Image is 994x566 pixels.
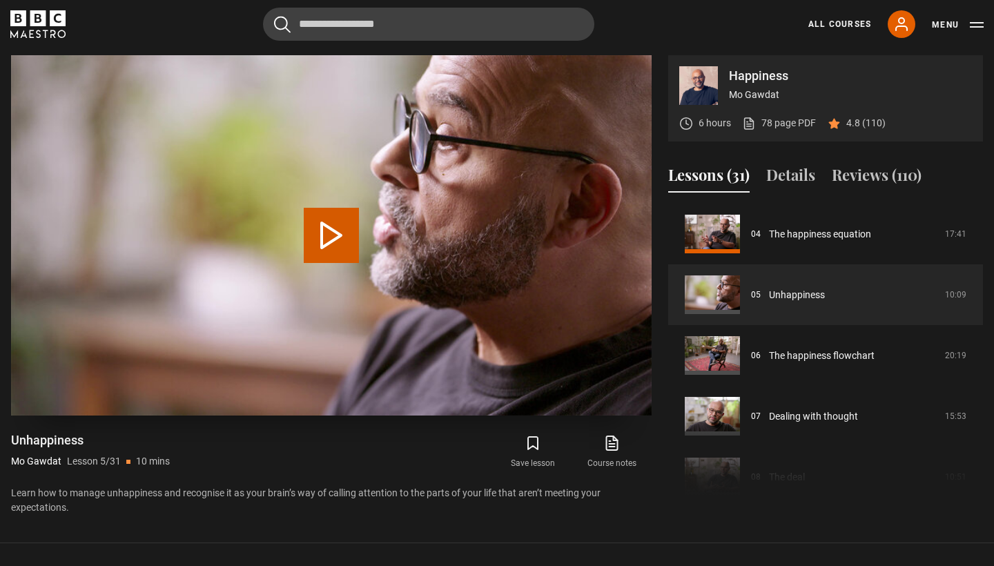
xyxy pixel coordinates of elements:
p: Mo Gawdat [729,88,972,102]
button: Play Lesson Unhappiness [304,208,359,263]
video-js: Video Player [11,55,652,416]
p: Mo Gawdat [11,454,61,469]
p: Lesson 5/31 [67,454,121,469]
a: The happiness flowchart [769,349,875,363]
p: Learn how to manage unhappiness and recognise it as your brain’s way of calling attention to the ... [11,486,652,515]
svg: BBC Maestro [10,10,66,38]
h1: Unhappiness [11,432,170,449]
a: Dealing with thought [769,409,858,424]
a: 78 page PDF [742,116,816,130]
a: The happiness equation [769,227,871,242]
p: 4.8 (110) [846,116,886,130]
a: Unhappiness [769,288,825,302]
button: Details [766,164,815,193]
button: Submit the search query [274,16,291,33]
a: Course notes [573,432,652,472]
a: All Courses [808,18,871,30]
p: 6 hours [699,116,731,130]
p: 10 mins [136,454,170,469]
button: Toggle navigation [932,18,984,32]
p: Happiness [729,70,972,82]
input: Search [263,8,594,41]
button: Reviews (110) [832,164,922,193]
button: Lessons (31) [668,164,750,193]
button: Save lesson [494,432,572,472]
